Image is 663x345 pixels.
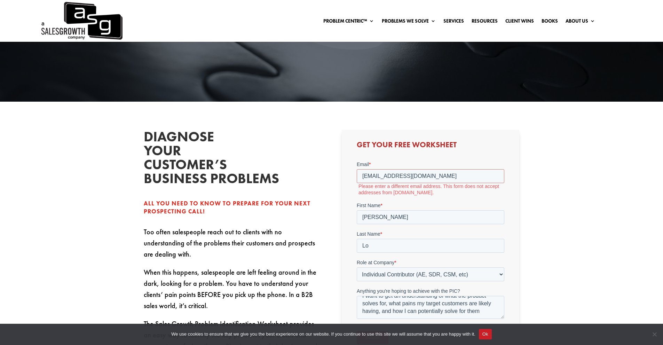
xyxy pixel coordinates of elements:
a: Books [542,18,558,26]
button: Ok [479,329,492,339]
p: Too often salespeople reach out to clients with no understanding of the problems their customers ... [144,226,321,267]
h2: Diagnose your customer’s business problems [144,130,248,189]
p: When this happens, salespeople are left feeling around in the dark, looking for a problem. You ha... [144,267,321,318]
span: We use cookies to ensure that we give you the best experience on our website. If you continue to ... [171,331,475,338]
a: Services [443,18,464,26]
div: All you need to know to prepare for your next prospecting call! [144,199,321,216]
h3: Get Your Free Worksheet [357,141,504,152]
a: Problem Centric™ [323,18,374,26]
span: No [651,331,658,338]
a: Client Wins [505,18,534,26]
a: Problems We Solve [382,18,436,26]
a: Resources [472,18,498,26]
a: About Us [566,18,595,26]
